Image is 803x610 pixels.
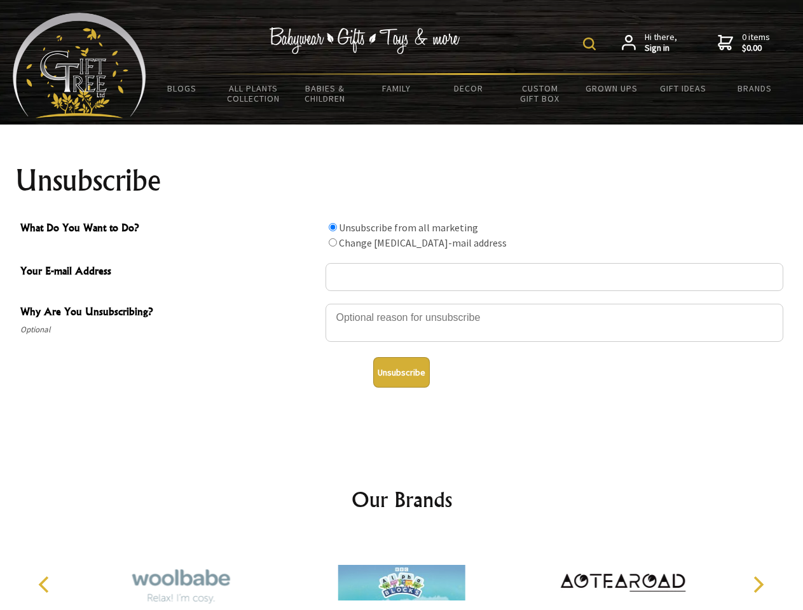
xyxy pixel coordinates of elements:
[20,322,319,337] span: Optional
[20,263,319,281] span: Your E-mail Address
[20,220,319,238] span: What Do You Want to Do?
[25,484,778,515] h2: Our Brands
[339,236,507,249] label: Change [MEDICAL_DATA]-mail address
[718,32,770,54] a: 0 items$0.00
[270,27,460,54] img: Babywear - Gifts - Toys & more
[645,43,677,54] strong: Sign in
[326,263,783,291] input: Your E-mail Address
[719,75,791,102] a: Brands
[744,571,772,599] button: Next
[20,304,319,322] span: Why Are You Unsubscribing?
[361,75,433,102] a: Family
[583,37,596,50] img: product search
[645,32,677,54] span: Hi there,
[326,304,783,342] textarea: Why Are You Unsubscribing?
[742,43,770,54] strong: $0.00
[339,221,478,234] label: Unsubscribe from all marketing
[329,238,337,247] input: What Do You Want to Do?
[289,75,361,112] a: Babies & Children
[15,165,788,196] h1: Unsubscribe
[13,13,146,118] img: Babyware - Gifts - Toys and more...
[373,357,430,388] button: Unsubscribe
[32,571,60,599] button: Previous
[622,32,677,54] a: Hi there,Sign in
[575,75,647,102] a: Grown Ups
[329,223,337,231] input: What Do You Want to Do?
[504,75,576,112] a: Custom Gift Box
[432,75,504,102] a: Decor
[647,75,719,102] a: Gift Ideas
[218,75,290,112] a: All Plants Collection
[146,75,218,102] a: BLOGS
[742,31,770,54] span: 0 items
